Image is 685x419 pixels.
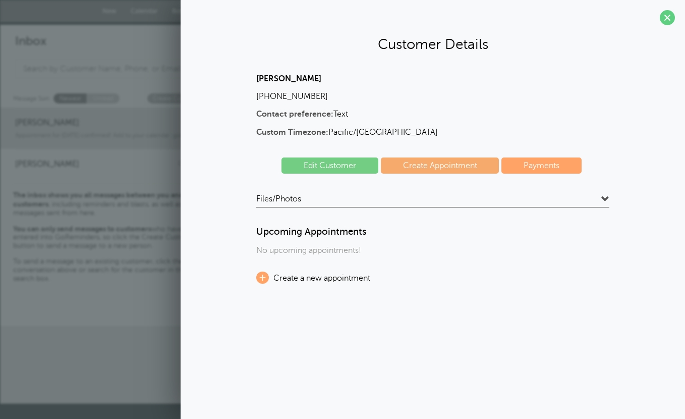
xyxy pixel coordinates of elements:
[256,110,609,119] p: Text
[256,74,321,83] strong: [PERSON_NAME]
[191,35,675,53] h2: Customer Details
[15,118,79,128] span: [PERSON_NAME]
[501,158,582,174] a: Payments
[13,257,201,283] p: To send a message to an existing customer, click their conversation above or search for the custo...
[178,160,199,169] span: 1:23pm
[256,272,269,284] span: +
[87,93,120,103] a: Unread
[256,128,328,137] strong: Custom Timezone:
[131,7,158,15] span: Calendar
[273,274,370,283] span: Create a new appointment
[256,226,609,237] h3: Upcoming Appointments
[13,191,201,208] strong: The inbox shows you all messages between you and your customers
[102,7,117,15] span: New
[15,160,79,169] span: [PERSON_NAME]
[15,34,199,49] h2: Inbox
[13,225,151,233] strong: You can only send messages to customers
[256,110,333,119] strong: Contact preference:
[381,158,499,174] a: Create Appointment
[15,59,200,78] input: Search by Customer Name, Phone, or Email
[256,274,370,283] a: + Create a new appointment
[147,93,206,103] a: Create Customer
[256,92,609,101] p: [PHONE_NUMBER]
[53,93,87,103] a: Newest
[15,132,199,139] span: Appointment for [DATE] confirmed! Add to your calendar: goreminde
[256,128,609,137] p: Pacific/[GEOGRAPHIC_DATA]
[13,225,201,250] p: who have been entered into GoReminders, so click the Create Customer button to send a message to ...
[256,194,301,204] span: Files/Photos
[172,7,197,15] span: Booking
[13,93,51,103] span: Message Sort:
[256,246,609,255] p: No upcoming appointments!
[281,158,378,174] a: Edit Customer
[13,191,201,217] p: , including reminders and blasts, as well as chat messages sent from here.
